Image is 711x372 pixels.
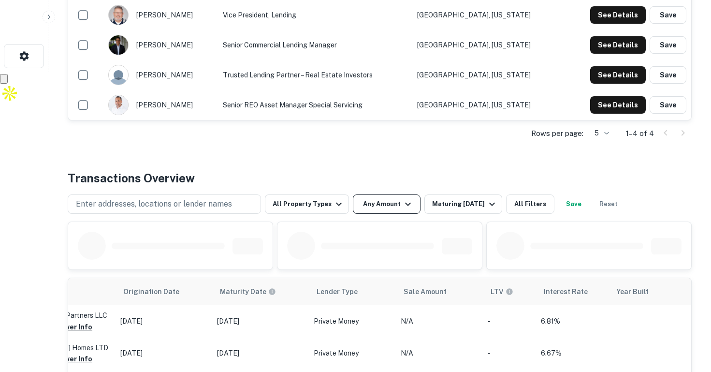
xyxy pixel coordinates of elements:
[536,278,609,305] th: Interest Rate
[353,194,421,214] button: Any Amount
[109,5,128,25] img: 1644686166816
[120,316,207,327] p: [DATE]
[108,35,213,55] div: [PERSON_NAME]
[220,286,266,297] h6: Maturity Date
[116,278,212,305] th: Origination Date
[432,198,498,210] div: Maturing [DATE]
[76,198,232,210] p: Enter addresses, locations or lender names
[616,286,661,298] span: Year Built
[109,35,128,55] img: 1714684620901
[424,194,502,214] button: Maturing [DATE]
[593,194,624,214] button: Reset
[396,278,483,305] th: Sale Amount
[590,6,646,24] button: See Details
[544,286,600,298] span: Interest Rate
[626,128,654,139] p: 1–4 of 4
[491,286,526,297] span: LTVs displayed on the website are for informational purposes only and may be reported incorrectly...
[108,65,213,85] div: [PERSON_NAME]
[650,66,686,84] button: Save
[218,30,412,60] td: Senior Commercial Lending Manager
[541,316,604,327] p: 6.81%
[412,90,562,120] td: [GEOGRAPHIC_DATA], [US_STATE]
[401,316,478,327] p: N/A
[218,90,412,120] td: Senior REO Asset Manager Special Servicing
[488,316,531,327] p: -
[217,348,304,358] p: [DATE]
[218,60,412,90] td: Trusted Lending Partner – Real Estate Investors
[483,278,536,305] th: LTVs displayed on the website are for informational purposes only and may be reported incorrectly...
[491,286,513,297] div: LTVs displayed on the website are for informational purposes only and may be reported incorrectly...
[123,286,192,298] span: Origination Date
[120,348,207,358] p: [DATE]
[650,96,686,114] button: Save
[317,286,358,298] span: Lender Type
[212,278,309,305] th: Maturity dates displayed may be estimated. Please contact the lender for the most accurate maturi...
[590,66,646,84] button: See Details
[558,194,589,214] button: Save your search to get updates of matches that match your search criteria.
[412,60,562,90] td: [GEOGRAPHIC_DATA], [US_STATE]
[220,286,276,297] div: Maturity dates displayed may be estimated. Please contact the lender for the most accurate maturi...
[220,286,289,297] span: Maturity dates displayed may be estimated. Please contact the lender for the most accurate maturi...
[488,348,531,358] p: -
[650,36,686,54] button: Save
[587,126,610,140] div: 5
[412,30,562,60] td: [GEOGRAPHIC_DATA], [US_STATE]
[401,348,478,358] p: N/A
[650,6,686,24] button: Save
[309,278,396,305] th: Lender Type
[590,36,646,54] button: See Details
[217,316,304,327] p: [DATE]
[663,295,711,341] iframe: Chat Widget
[108,5,213,25] div: [PERSON_NAME]
[531,128,583,139] p: Rows per page:
[108,95,213,115] div: [PERSON_NAME]
[68,169,195,187] h4: Transactions Overview
[491,286,504,297] h6: LTV
[541,348,604,358] p: 6.67%
[590,96,646,114] button: See Details
[109,95,128,115] img: 1673277363070
[506,194,554,214] button: All Filters
[109,65,128,85] img: 9c8pery4andzj6ohjkjp54ma2
[314,316,391,327] p: Private Money
[68,194,261,214] button: Enter addresses, locations or lender names
[314,348,391,358] p: Private Money
[265,194,349,214] button: All Property Types
[404,286,459,298] span: Sale Amount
